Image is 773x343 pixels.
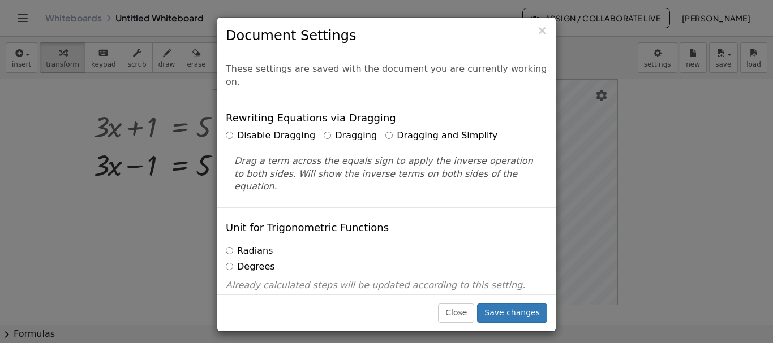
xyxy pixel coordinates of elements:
[226,260,275,273] label: Degrees
[226,247,233,254] input: Radians
[217,54,556,98] div: These settings are saved with the document you are currently working on.
[324,132,331,139] input: Dragging
[324,129,377,142] label: Dragging
[226,279,547,292] p: Already calculated steps will be updated according to this setting.
[477,303,547,323] button: Save changes
[226,222,389,233] h4: Unit for Trigonometric Functions
[537,25,547,37] button: Close
[438,303,474,323] button: Close
[226,132,233,139] input: Disable Dragging
[226,129,315,142] label: Disable Dragging
[385,132,393,139] input: Dragging and Simplify
[226,263,233,270] input: Degrees
[537,24,547,37] span: ×
[385,129,497,142] label: Dragging and Simplify
[226,112,396,124] h4: Rewriting Equations via Dragging
[226,245,273,258] label: Radians
[226,26,547,45] h3: Document Settings
[234,155,539,194] p: Drag a term across the equals sign to apply the inverse operation to both sides. Will show the in...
